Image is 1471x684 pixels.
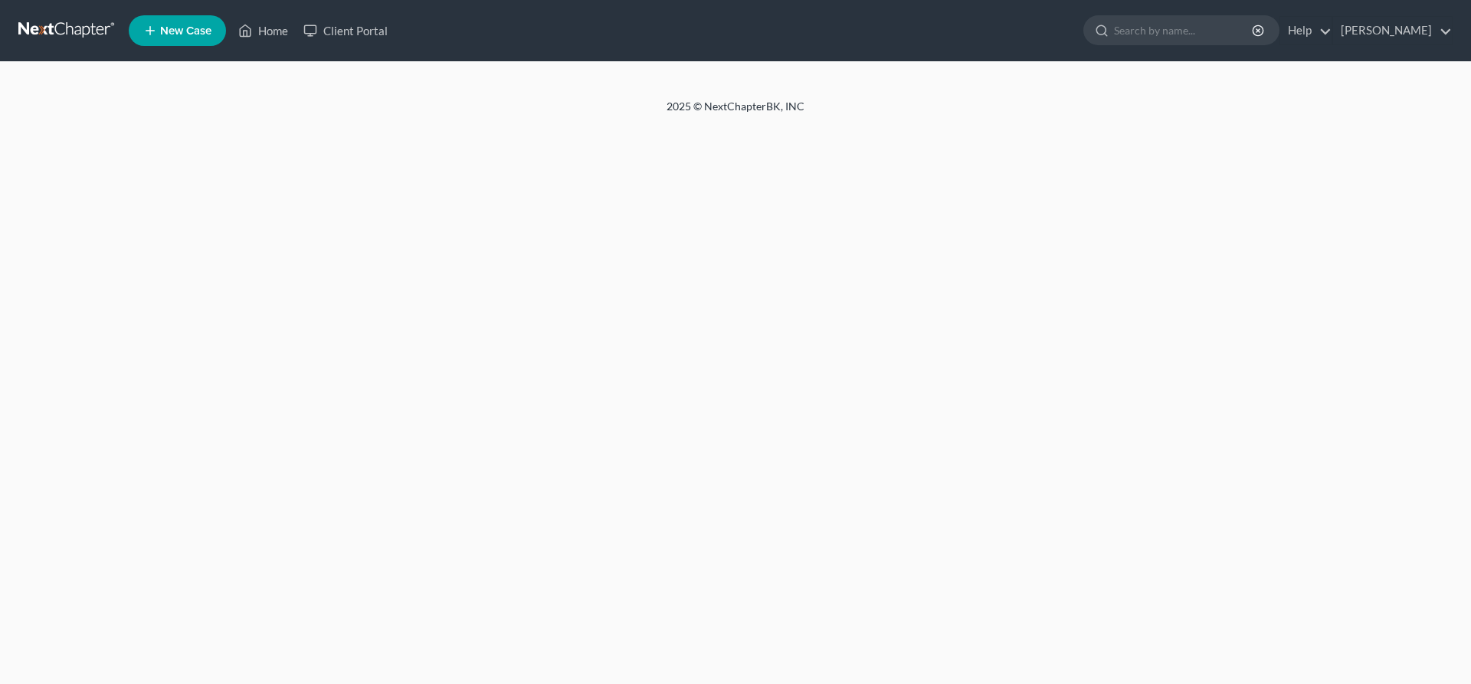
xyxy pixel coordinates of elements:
[1114,16,1254,44] input: Search by name...
[299,99,1172,126] div: 2025 © NextChapterBK, INC
[160,25,211,37] span: New Case
[1280,17,1332,44] a: Help
[296,17,395,44] a: Client Portal
[1333,17,1452,44] a: [PERSON_NAME]
[231,17,296,44] a: Home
